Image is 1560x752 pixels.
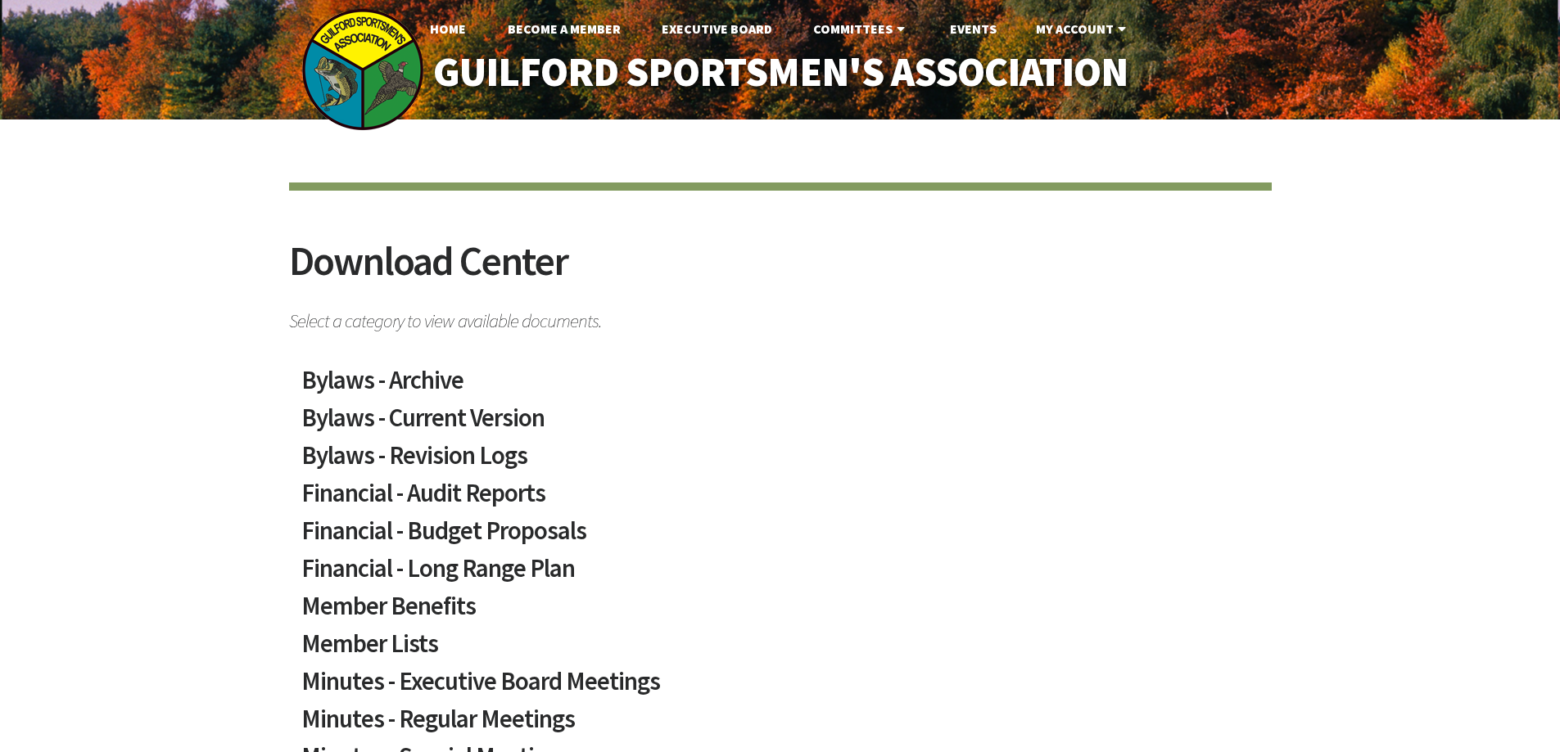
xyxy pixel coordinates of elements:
[301,556,1259,593] a: Financial - Long Range Plan
[301,669,1259,706] a: Minutes - Executive Board Meetings
[301,593,1259,631] a: Member Benefits
[800,12,922,45] a: Committees
[649,12,785,45] a: Executive Board
[301,405,1259,443] a: Bylaws - Current Version
[301,706,1259,744] a: Minutes - Regular Meetings
[398,38,1162,107] a: Guilford Sportsmen's Association
[289,241,1272,302] h2: Download Center
[301,518,1259,556] a: Financial - Budget Proposals
[301,480,1259,518] a: Financial - Audit Reports
[417,12,479,45] a: Home
[301,631,1259,669] a: Member Lists
[301,367,1259,405] a: Bylaws - Archive
[289,302,1272,331] span: Select a category to view available documents.
[301,8,424,131] img: logo_sm.png
[495,12,634,45] a: Become A Member
[937,12,1010,45] a: Events
[301,443,1259,480] a: Bylaws - Revision Logs
[1023,12,1143,45] a: My Account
